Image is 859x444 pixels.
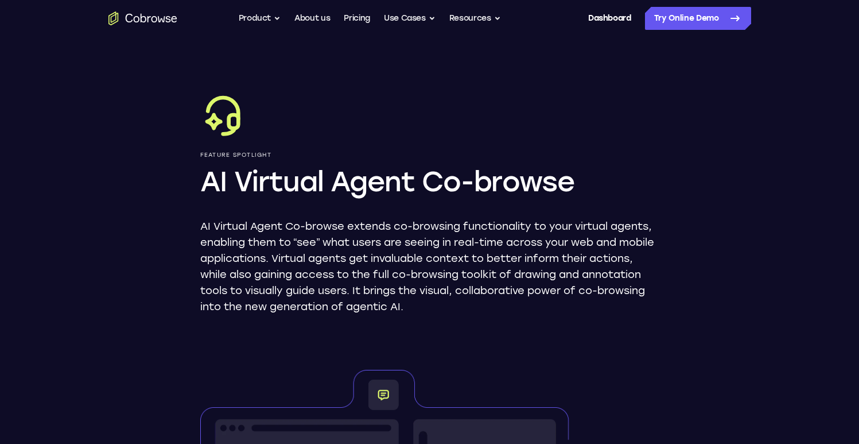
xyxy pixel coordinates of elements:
[200,163,659,200] h1: AI Virtual Agent Co-browse
[344,7,370,30] a: Pricing
[200,152,659,159] p: Feature Spotlight
[108,11,177,25] a: Go to the home page
[200,92,246,138] img: AI Virtual Agent Co-browse
[239,7,281,30] button: Product
[200,218,659,315] p: AI Virtual Agent Co-browse extends co-browsing functionality to your virtual agents, enabling the...
[645,7,751,30] a: Try Online Demo
[449,7,501,30] button: Resources
[294,7,330,30] a: About us
[384,7,436,30] button: Use Cases
[588,7,631,30] a: Dashboard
